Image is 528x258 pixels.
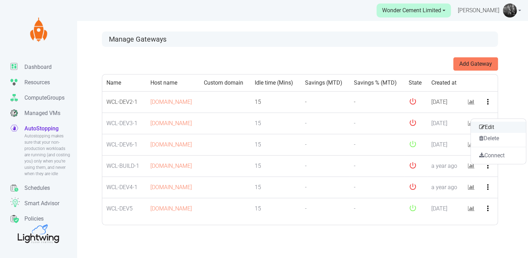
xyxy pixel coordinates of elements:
p: Managed VMs [24,109,60,117]
th: Created at [427,74,464,92]
td: [DATE] [427,113,464,134]
a: ComputeGroups [10,90,77,106]
th: Savings % (MTD) [350,74,404,92]
p: Resources [24,78,50,87]
td: WCL-BUILD-1 [102,156,146,177]
td: WCL-DEV2-1 [102,92,146,113]
td: - [350,113,404,134]
td: - [301,156,350,177]
p: Policies [24,215,44,223]
a: [DOMAIN_NAME] [150,99,192,105]
p: Schedules [24,184,50,192]
td: a year ago [427,177,464,198]
td: 15 [251,92,300,113]
span: down [409,186,417,192]
a: Managed VMs [10,106,77,121]
th: Savings (MTD) [301,74,350,92]
td: 15 [251,113,300,134]
td: - [350,177,404,198]
td: - [301,177,350,198]
td: [DATE] [427,92,464,113]
a: [DOMAIN_NAME] [150,163,192,169]
i: power_settings_new [409,97,417,106]
td: WCL-DEV4-1 [102,177,146,198]
span: [PERSON_NAME] [458,6,499,15]
td: WCL-DEV6-1 [102,134,146,156]
td: - [350,156,404,177]
td: WCL-DEV3-1 [102,113,146,134]
td: 15 [251,134,300,156]
a: AutoStoppingAutostopping makes sure that your non-production workloads are running (and costing y... [10,121,77,180]
th: Name [102,74,146,92]
a: [DOMAIN_NAME] [150,205,192,212]
th: Custom domain [200,74,251,92]
td: a year ago [427,156,464,177]
button: more_vert [484,96,492,108]
span: active [409,207,417,214]
td: WCL-DEV5 [102,198,146,220]
i: more_vert [484,98,492,106]
a: Resources [10,75,77,90]
img: Lightwing [26,17,51,42]
i: power_settings_new [409,161,417,170]
td: 15 [251,198,300,220]
button: Edit [471,122,526,133]
td: - [350,198,404,220]
button: more_vert [484,202,492,214]
td: - [301,198,350,220]
a: [DOMAIN_NAME] [150,120,192,127]
button: Delete [471,133,526,144]
span: down [409,100,417,107]
p: Dashboard [24,63,52,71]
a: Smart Advisor [10,196,77,211]
span: down [409,122,417,128]
i: more_vert [484,204,492,213]
i: power_settings_new [409,204,417,212]
td: 15 [251,156,300,177]
a: [DOMAIN_NAME] [150,184,192,191]
h3: Manage Gateways [109,35,491,43]
td: 15 [251,177,300,198]
span: active [409,143,417,150]
th: Host name [146,74,200,92]
span: down [409,164,417,171]
td: [DATE] [427,134,464,156]
th: Idle time (Mins) [251,74,300,92]
button: more_vert [484,181,492,193]
button: more_vert [484,117,492,129]
a: Schedules [10,180,77,196]
td: - [301,92,350,113]
td: - [301,113,350,134]
span: Autostopping makes sure that your non-production workloads are running (and costing you) only whe... [24,133,72,177]
a: [DOMAIN_NAME] [150,141,192,148]
td: - [350,134,404,156]
button: Add Gateway [453,57,498,71]
i: power_settings_new [409,182,417,191]
p: ComputeGroups [24,94,65,102]
p: AutoStopping [24,124,59,133]
a: Wonder Cement Limited [377,3,451,17]
td: - [350,92,404,113]
button: more_vert [484,160,492,172]
td: - [301,134,350,156]
a: Dashboard [10,59,77,75]
th: State [404,74,427,92]
i: more_vert [484,162,492,170]
td: [DATE] [427,198,464,220]
i: more_vert [484,183,492,191]
i: power_settings_new [409,119,417,127]
a: Policies [10,211,77,227]
button: Connect [471,150,526,161]
i: power_settings_new [409,140,417,148]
